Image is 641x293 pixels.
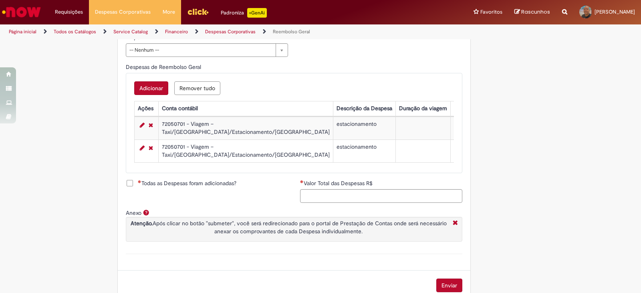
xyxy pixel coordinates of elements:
span: Tipo [129,34,142,41]
a: Despesas Corporativas [205,28,256,35]
strong: Atenção. [131,220,153,227]
a: Financeiro [165,28,188,35]
span: More [163,8,175,16]
a: Todos os Catálogos [54,28,96,35]
a: Editar Linha 2 [138,143,147,153]
span: Favoritos [480,8,502,16]
span: Necessários [138,180,141,183]
span: Todas as Despesas foram adicionadas? [138,179,236,187]
th: Conta contábil [158,101,333,116]
span: Rascunhos [521,8,550,16]
button: Enviar [436,279,462,292]
th: Descrição da Despesa [333,101,395,116]
th: Duração da viagem [395,101,450,116]
ul: Trilhas de página [6,24,421,39]
span: [PERSON_NAME] [595,8,635,15]
span: Necessários [300,180,304,183]
a: Página inicial [9,28,36,35]
i: Fechar More information Por anexo [451,219,460,228]
a: Rascunhos [514,8,550,16]
span: Valor Total das Despesas R$ [304,180,374,187]
img: ServiceNow [1,4,42,20]
td: 72050701 - Viagem – Taxi/[GEOGRAPHIC_DATA]/Estacionamento/[GEOGRAPHIC_DATA] [158,117,333,139]
span: Despesas de Reembolso Geral [126,63,203,71]
p: +GenAi [247,8,267,18]
td: estacionamento [333,117,395,139]
a: Remover linha 2 [147,143,155,153]
span: Despesas Corporativas [95,8,151,16]
span: Requisições [55,8,83,16]
th: Quilometragem [450,101,496,116]
a: Remover linha 1 [147,120,155,130]
a: Reembolso Geral [273,28,310,35]
th: Ações [134,101,158,116]
button: Remove all rows for Despesas de Reembolso Geral [174,81,220,95]
span: -- Nenhum -- [129,44,272,57]
a: Editar Linha 1 [138,120,147,130]
div: Padroniza [221,8,267,18]
img: click_logo_yellow_360x200.png [187,6,209,18]
a: Service Catalog [113,28,148,35]
label: Anexo [126,209,141,216]
td: 72050701 - Viagem – Taxi/[GEOGRAPHIC_DATA]/Estacionamento/[GEOGRAPHIC_DATA] [158,139,333,162]
span: Ajuda para Anexo [141,209,151,216]
button: Add a row for Despesas de Reembolso Geral [134,81,168,95]
input: Valor Total das Despesas R$ [300,189,462,203]
td: estacionamento [333,139,395,162]
p: Após clicar no botão "submeter", você será redirecionado para o portal de Prestação de Contas ond... [128,219,449,235]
